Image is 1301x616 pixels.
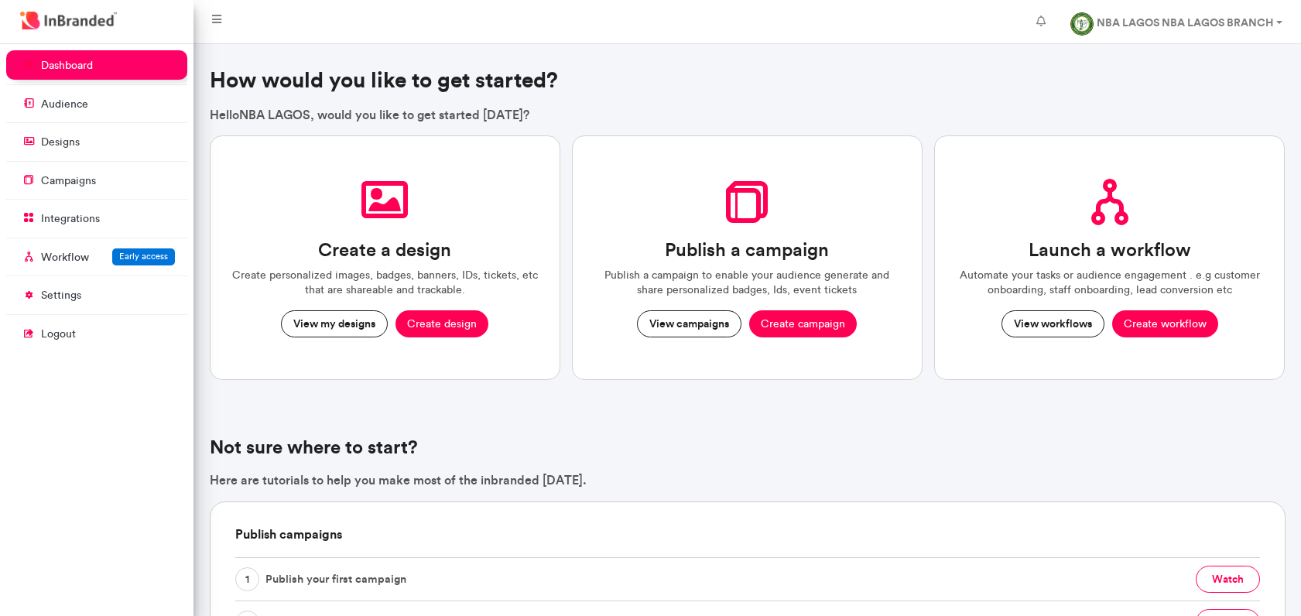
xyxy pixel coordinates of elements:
[749,310,857,338] button: Create campaign
[210,106,1286,123] p: Hello NBA LAGOS , would you like to get started [DATE]?
[41,173,96,189] p: campaigns
[1097,15,1273,29] strong: NBA LAGOS NBA LAGOS BRANCH
[119,251,168,262] span: Early access
[637,310,741,338] button: View campaigns
[6,50,187,80] a: dashboard
[6,166,187,195] a: campaigns
[229,268,541,298] p: Create personalized images, badges, banners, IDs, tickets, etc that are shareable and trackable.
[16,8,121,33] img: InBranded Logo
[6,127,187,156] a: designs
[395,310,488,338] button: Create design
[41,211,100,227] p: integrations
[1029,239,1191,262] h3: Launch a workflow
[665,239,829,262] h3: Publish a campaign
[265,567,406,591] span: Publish your first campaign
[210,67,1286,94] h3: How would you like to get started?
[1058,6,1295,37] a: NBA LAGOS NBA LAGOS BRANCH
[1112,310,1218,338] button: Create workflow
[6,204,187,233] a: integrations
[210,436,1286,459] h4: Not sure where to start?
[210,471,1286,488] p: Here are tutorials to help you make most of the inbranded [DATE].
[1196,566,1260,593] button: watch
[41,327,76,342] p: logout
[1001,310,1104,338] button: View workflows
[6,89,187,118] a: audience
[281,310,388,338] button: View my designs
[41,250,89,265] p: Workflow
[591,268,903,298] p: Publish a campaign to enable your audience generate and share personalized badges, Ids, event tic...
[41,58,93,74] p: dashboard
[1070,12,1094,36] img: profile dp
[6,280,187,310] a: settings
[235,567,259,591] span: 1
[41,135,80,150] p: designs
[41,97,88,112] p: audience
[41,288,81,303] p: settings
[953,268,1265,298] p: Automate your tasks or audience engagement . e.g customer onboarding, staff onboarding, lead conv...
[6,242,187,272] a: WorkflowEarly access
[235,502,1260,557] h6: Publish campaigns
[318,239,451,262] h3: Create a design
